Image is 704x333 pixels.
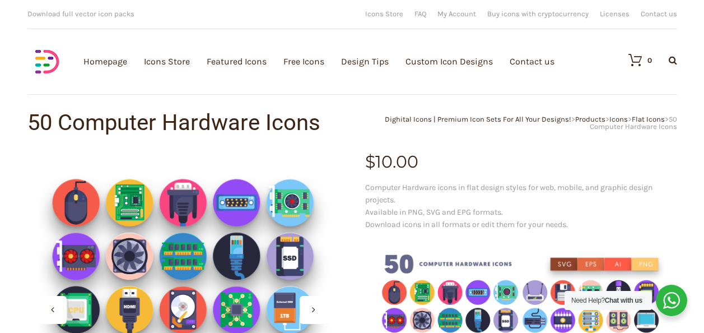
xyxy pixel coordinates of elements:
[617,53,652,67] a: 0
[600,10,630,17] a: Licenses
[365,151,418,172] bdi: 10.00
[609,115,628,123] a: Icons
[575,115,605,123] a: Products
[641,10,677,17] a: Contact us
[385,115,571,123] a: Dighital Icons | Premium Icon Sets For All Your Designs!
[27,112,352,134] h1: 50 Computer Hardware Icons
[590,115,677,131] span: 50 Computer Hardware Icons
[647,57,652,64] div: 0
[414,10,426,17] a: FAQ
[365,151,375,172] span: $
[27,10,134,18] span: Download full vector icon packs
[437,10,476,17] a: My Account
[605,297,642,304] strong: Chat with us
[365,182,677,231] p: Computer Hardware icons in flat design styles for web, mobile, and graphic design projects. Avail...
[365,10,403,17] a: Icons Store
[352,115,677,130] div: > > > >
[571,297,642,304] span: Need Help?
[632,115,665,123] a: Flat Icons
[487,10,589,17] a: Buy icons with cryptocurrency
